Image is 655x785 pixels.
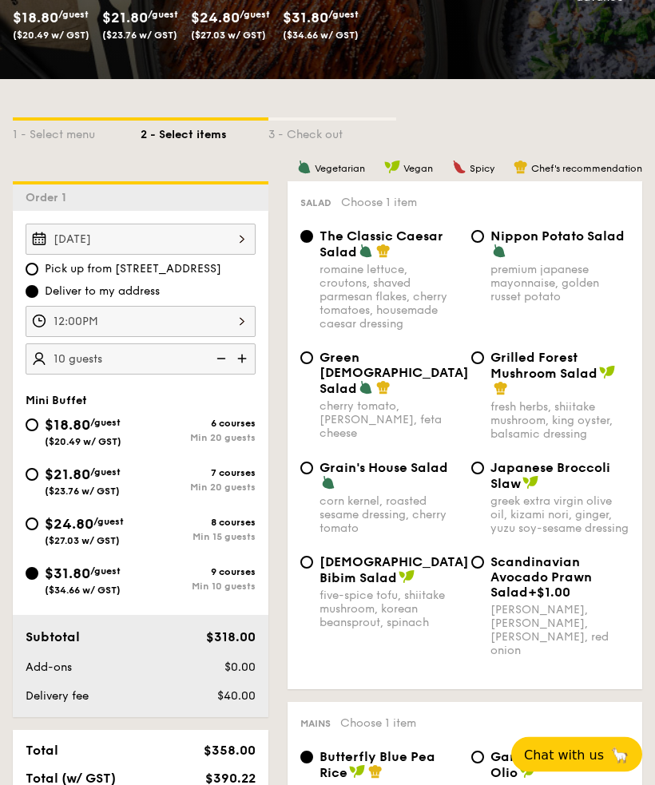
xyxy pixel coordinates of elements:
[490,461,610,492] span: Japanese Broccoli Slaw
[45,565,90,583] span: $31.80
[141,121,268,144] div: 2 - Select items
[471,231,484,244] input: Nippon Potato Saladpremium japanese mayonnaise, golden russet potato
[599,366,615,380] img: icon-vegan.f8ff3823.svg
[206,630,256,645] span: $318.00
[519,765,535,779] img: icon-vegan.f8ff3823.svg
[320,589,458,630] div: five-spice tofu, shiitake mushroom, korean beansprout, spinach
[26,743,58,759] span: Total
[141,532,256,543] div: Min 15 guests
[26,224,256,256] input: Event date
[368,765,383,779] img: icon-chef-hat.a58ddaea.svg
[490,351,597,382] span: Grilled Forest Mushroom Salad
[13,121,141,144] div: 1 - Select menu
[300,719,331,730] span: Mains
[328,10,359,21] span: /guest
[470,164,494,175] span: Spicy
[320,495,458,536] div: corn kernel, roasted sesame dressing, cherry tomato
[217,690,256,704] span: $40.00
[13,10,58,27] span: $18.80
[102,10,148,27] span: $21.80
[494,382,508,396] img: icon-chef-hat.a58ddaea.svg
[45,516,93,533] span: $24.80
[208,344,232,375] img: icon-reduce.1d2dbef1.svg
[268,121,396,144] div: 3 - Check out
[224,661,256,675] span: $0.00
[283,10,328,27] span: $31.80
[45,417,90,434] span: $18.80
[349,765,365,779] img: icon-vegan.f8ff3823.svg
[471,462,484,475] input: Japanese Broccoli Slawgreek extra virgin olive oil, kizami nori, ginger, yuzu soy-sesame dressing
[359,381,373,395] img: icon-vegetarian.fe4039eb.svg
[26,394,87,408] span: Mini Buffet
[531,164,642,175] span: Chef's recommendation
[45,486,120,498] span: ($23.76 w/ GST)
[340,717,416,731] span: Choose 1 item
[359,244,373,259] img: icon-vegetarian.fe4039eb.svg
[320,229,443,260] span: The Classic Caesar Salad
[490,401,629,442] div: fresh herbs, shiitake mushroom, king oyster, balsamic dressing
[490,555,592,601] span: Scandinavian Avocado Prawn Salad
[90,418,121,429] span: /guest
[452,161,466,175] img: icon-spicy.37a8142b.svg
[610,746,629,764] span: 🦙
[93,517,124,528] span: /guest
[490,604,629,658] div: [PERSON_NAME], [PERSON_NAME], [PERSON_NAME], red onion
[297,161,312,175] img: icon-vegetarian.fe4039eb.svg
[141,517,256,529] div: 8 courses
[320,264,458,331] div: romaine lettuce, croutons, shaved parmesan flakes, cherry tomatoes, housemade caesar dressing
[45,536,120,547] span: ($27.03 w/ GST)
[204,743,256,759] span: $358.00
[300,231,313,244] input: The Classic Caesar Saladromaine lettuce, croutons, shaved parmesan flakes, cherry tomatoes, house...
[26,469,38,482] input: $21.80/guest($23.76 w/ GST)7 coursesMin 20 guests
[26,192,73,205] span: Order 1
[320,461,448,476] span: Grain's House Salad
[13,30,89,42] span: ($20.49 w/ GST)
[320,555,469,586] span: [DEMOGRAPHIC_DATA] Bibim Salad
[522,476,538,490] img: icon-vegan.f8ff3823.svg
[191,30,266,42] span: ($27.03 w/ GST)
[471,557,484,569] input: Scandinavian Avocado Prawn Salad+$1.00[PERSON_NAME], [PERSON_NAME], [PERSON_NAME], red onion
[141,468,256,479] div: 7 courses
[300,462,313,475] input: Grain's House Saladcorn kernel, roasted sesame dressing, cherry tomato
[240,10,270,21] span: /guest
[26,307,256,338] input: Event time
[141,581,256,593] div: Min 10 guests
[320,400,458,441] div: cherry tomato, [PERSON_NAME], feta cheese
[524,747,604,763] span: Chat with us
[45,262,221,278] span: Pick up from [STREET_ADDRESS]
[191,10,240,27] span: $24.80
[320,351,469,397] span: Green [DEMOGRAPHIC_DATA] Salad
[403,164,433,175] span: Vegan
[511,737,642,772] button: Chat with us🦙
[315,164,365,175] span: Vegetarian
[320,750,435,781] span: Butterfly Blue Pea Rice
[26,630,80,645] span: Subtotal
[141,418,256,430] div: 6 courses
[300,557,313,569] input: [DEMOGRAPHIC_DATA] Bibim Saladfive-spice tofu, shiitake mushroom, korean beansprout, spinach
[300,751,313,764] input: Butterfly Blue Pea Riceshallots, coriander, supergarlicfied oil, blue pea flower
[90,467,121,478] span: /guest
[399,570,415,585] img: icon-vegan.f8ff3823.svg
[471,751,484,764] input: Garlic Confit Aglio Oliosuper garlicfied oil, slow baked cherry tomatoes, garden fresh thyme
[26,661,72,675] span: Add-ons
[528,585,570,601] span: +$1.00
[341,196,417,210] span: Choose 1 item
[300,198,331,209] span: Salad
[232,344,256,375] img: icon-add.58712e84.svg
[26,264,38,276] input: Pick up from [STREET_ADDRESS]
[376,244,391,259] img: icon-chef-hat.a58ddaea.svg
[45,284,160,300] span: Deliver to my address
[26,690,89,704] span: Delivery fee
[45,585,121,597] span: ($34.66 w/ GST)
[492,244,506,259] img: icon-vegetarian.fe4039eb.svg
[45,466,90,484] span: $21.80
[490,750,611,781] span: Garlic Confit Aglio Olio
[26,419,38,432] input: $18.80/guest($20.49 w/ GST)6 coursesMin 20 guests
[148,10,178,21] span: /guest
[45,437,121,448] span: ($20.49 w/ GST)
[490,495,629,536] div: greek extra virgin olive oil, kizami nori, ginger, yuzu soy-sesame dressing
[471,352,484,365] input: Grilled Forest Mushroom Saladfresh herbs, shiitake mushroom, king oyster, balsamic dressing
[58,10,89,21] span: /guest
[141,433,256,444] div: Min 20 guests
[514,161,528,175] img: icon-chef-hat.a58ddaea.svg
